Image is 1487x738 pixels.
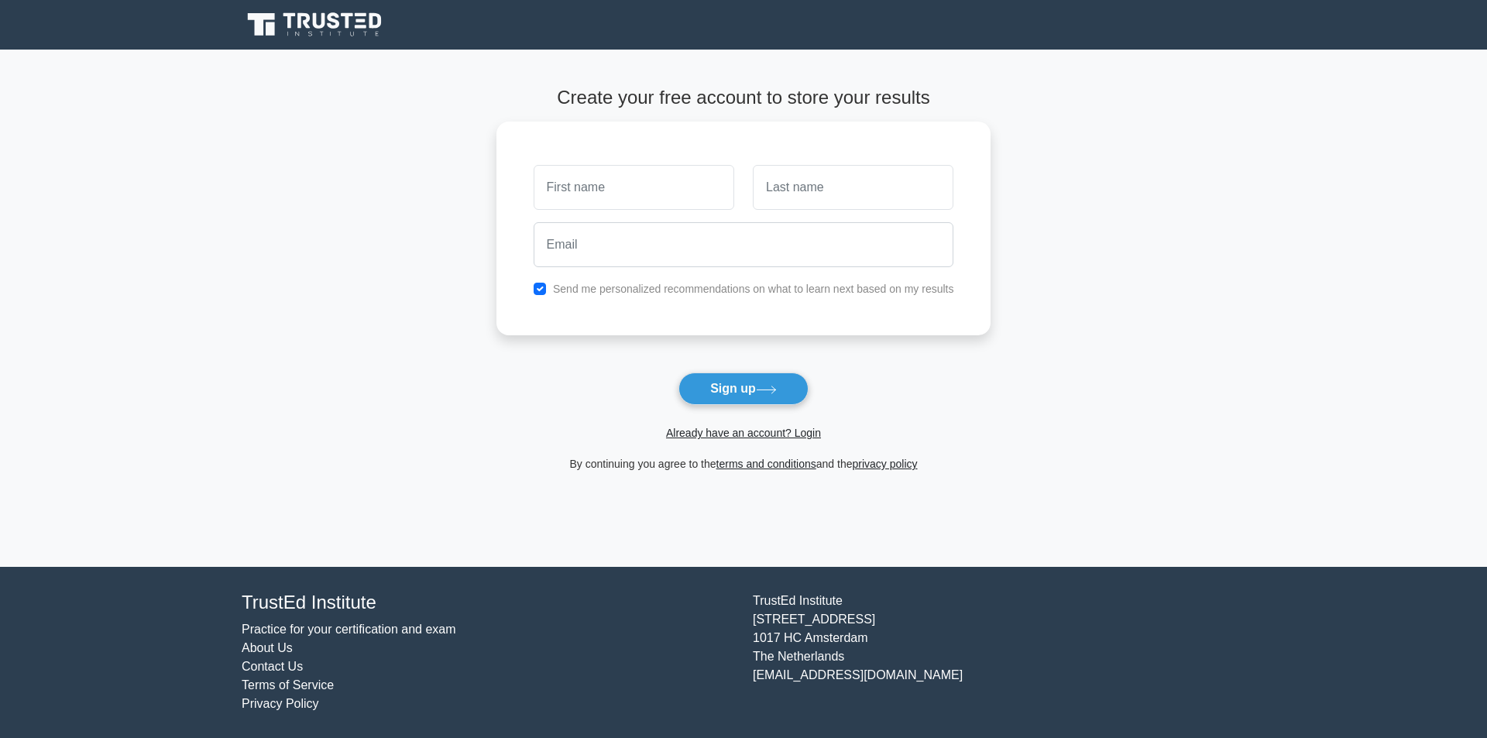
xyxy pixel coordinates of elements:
button: Sign up [678,372,809,405]
a: terms and conditions [716,458,816,470]
a: Practice for your certification and exam [242,623,456,636]
a: Terms of Service [242,678,334,692]
a: Privacy Policy [242,697,319,710]
a: Contact Us [242,660,303,673]
label: Send me personalized recommendations on what to learn next based on my results [553,283,954,295]
h4: Create your free account to store your results [496,87,991,109]
div: TrustEd Institute [STREET_ADDRESS] 1017 HC Amsterdam The Netherlands [EMAIL_ADDRESS][DOMAIN_NAME] [743,592,1255,713]
h4: TrustEd Institute [242,592,734,614]
input: Last name [753,165,953,210]
div: By continuing you agree to the and the [487,455,1001,473]
a: privacy policy [853,458,918,470]
input: Email [534,222,954,267]
a: Already have an account? Login [666,427,821,439]
a: About Us [242,641,293,654]
input: First name [534,165,734,210]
